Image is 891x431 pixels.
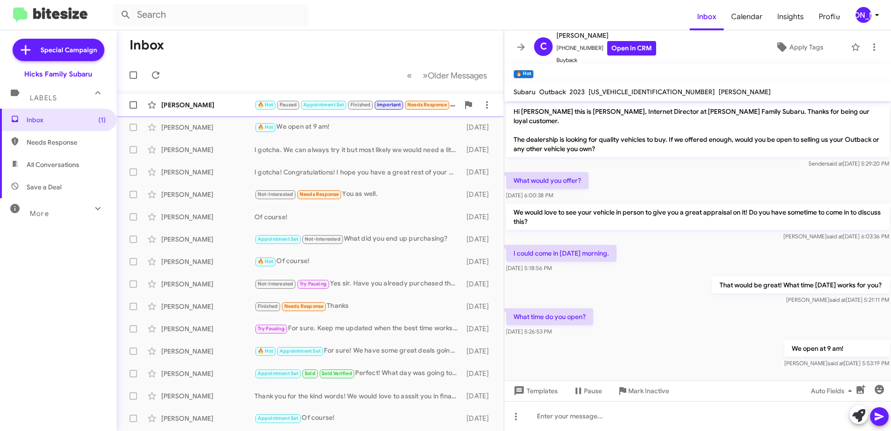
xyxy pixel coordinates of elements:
div: [PERSON_NAME] [161,369,254,378]
div: [PERSON_NAME] [161,167,254,177]
input: Search [113,4,308,26]
span: [PERSON_NAME] [556,30,656,41]
span: Appointment Set [258,415,299,421]
span: said at [827,160,843,167]
a: Open in CRM [607,41,656,56]
span: Needs Response [300,191,339,197]
div: Yes sir. Have you already purchased the other one? Or are you still interested in coming in to ch... [254,278,462,289]
a: Special Campaign [13,39,104,61]
button: Auto Fields [803,382,863,399]
span: Insights [770,3,811,30]
div: Thanks [254,301,462,312]
div: Of course! [254,212,462,222]
h1: Inbox [130,38,164,53]
span: 🔥 Hot [258,124,274,130]
p: We would love to see your vehicle in person to give you a great appraisal on it! Do you have some... [506,204,889,230]
div: [PERSON_NAME] [161,414,254,423]
div: [PERSON_NAME] [161,100,254,110]
span: Finished [350,102,371,108]
span: All Conversations [27,160,79,169]
span: [PERSON_NAME] [719,88,771,96]
div: [PERSON_NAME] [161,279,254,289]
div: [DATE] [462,324,496,334]
div: [DATE] [462,391,496,401]
span: Apply Tags [789,39,823,56]
div: [DATE] [462,145,496,154]
button: [PERSON_NAME] [848,7,881,23]
span: said at [827,233,843,240]
span: Try Pausing [300,281,327,287]
p: What would you offer? [506,172,589,189]
span: Buyback [556,56,656,65]
p: That would be great! What time [DATE] works for you? [712,277,889,293]
span: « [407,70,412,81]
span: Paused [280,102,297,108]
button: Mark Inactive [610,382,677,399]
div: [DATE] [462,257,496,266]
span: C [540,39,547,54]
a: Inbox [690,3,724,30]
div: [PERSON_NAME] [161,302,254,311]
span: Templates [512,382,558,399]
span: said at [829,296,846,303]
span: Appointment Set [280,348,321,354]
div: Perfect! What day was going to work for you? [254,368,462,379]
span: Special Campaign [41,45,97,55]
div: [DATE] [462,212,496,222]
div: [PERSON_NAME] [161,324,254,334]
button: Templates [504,382,565,399]
div: [PERSON_NAME] [161,347,254,356]
div: [PERSON_NAME] [161,212,254,222]
small: 🔥 Hot [514,70,534,78]
div: [PERSON_NAME] [161,391,254,401]
div: [DATE] [462,279,496,289]
div: We open at 9 am! [254,122,462,132]
span: Important [377,102,401,108]
div: Thank you for the kind words! We would love to asssit you in finalizing a trade up deal for you! [254,391,462,401]
div: I gotcha! Congratulations! I hope you have a great rest of your day! [254,167,462,177]
div: What did you end up purchasing? [254,234,462,244]
span: [US_VEHICLE_IDENTIFICATION_NUMBER] [589,88,715,96]
span: Appointment Set [258,370,299,376]
span: Inbox [27,115,106,125]
div: [DATE] [462,190,496,199]
span: Sender [DATE] 5:29:20 PM [809,160,889,167]
span: [PERSON_NAME] [DATE] 6:03:36 PM [783,233,889,240]
span: Appointment Set [258,236,299,242]
a: Calendar [724,3,770,30]
span: Auto Fields [811,382,856,399]
span: Finished [258,303,278,309]
div: [PERSON_NAME] [161,257,254,266]
div: [DATE] [462,302,496,311]
span: Outback [539,88,566,96]
nav: Page navigation example [402,66,493,85]
div: [DATE] [462,167,496,177]
div: [DATE] [462,347,496,356]
span: (1) [98,115,106,125]
span: [PHONE_NUMBER] [556,41,656,56]
div: [PERSON_NAME] [161,235,254,244]
p: What time do you open? [506,308,593,325]
span: Try Pausing [258,326,285,332]
span: Needs Response [284,303,324,309]
div: [PERSON_NAME] [161,123,254,132]
span: [DATE] 5:18:56 PM [506,264,552,271]
span: Older Messages [428,70,487,81]
button: Previous [401,66,418,85]
span: Appointment Set [303,102,344,108]
button: Pause [565,382,610,399]
span: More [30,209,49,218]
button: Next [417,66,493,85]
a: Profile [811,3,848,30]
span: Labels [30,94,57,102]
div: You as well. [254,189,462,200]
span: Mark Inactive [628,382,669,399]
div: Of course! [254,256,462,267]
span: [PERSON_NAME] [DATE] 5:53:19 PM [784,360,889,367]
span: Needs Response [27,138,106,147]
div: [DATE] [462,369,496,378]
span: 🔥 Hot [258,258,274,264]
div: [DATE] [462,414,496,423]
